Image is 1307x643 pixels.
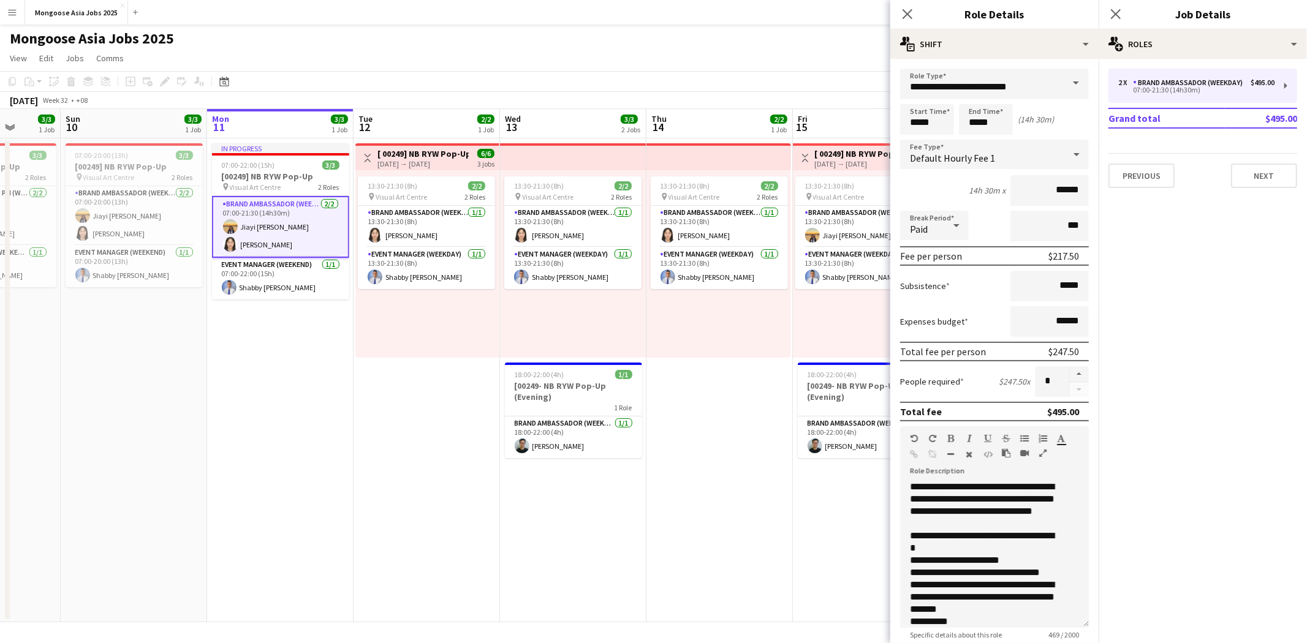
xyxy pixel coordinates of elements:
[1047,405,1079,418] div: $495.00
[815,148,906,159] h3: [ 00249] NB RYW Pop-Up
[212,196,349,258] app-card-role: Brand Ambassador (weekday)2/207:00-21:30 (14h30m)Jiayi [PERSON_NAME][PERSON_NAME]
[212,143,349,153] div: In progress
[39,125,55,134] div: 1 Job
[505,363,642,458] app-job-card: 18:00-22:00 (4h)1/1[00249- NB RYW Pop-Up (Evening)1 RoleBrand Ambassador (weekday)1/118:00-22:00 ...
[222,160,275,170] span: 07:00-22:00 (15h)
[358,247,495,289] app-card-role: Event Manager (weekday)1/113:30-21:30 (8h)Shabby [PERSON_NAME]
[358,206,495,247] app-card-role: Brand Ambassador (weekday)1/113:30-21:30 (8h)[PERSON_NAME]
[798,380,935,402] h3: [00249- NB RYW Pop-Up (Evening)
[210,120,229,134] span: 11
[468,181,485,190] span: 2/2
[969,185,1006,196] div: 14h 30m x
[522,192,574,201] span: Visual Art Centre
[757,192,778,201] span: 2 Roles
[66,186,203,246] app-card-role: Brand Ambassador (weekend)2/207:00-20:00 (13h)Jiayi [PERSON_NAME][PERSON_NAME]
[172,173,193,182] span: 2 Roles
[651,113,667,124] span: Thu
[815,159,906,168] div: [DATE] → [DATE]
[504,247,642,289] app-card-role: Event Manager (weekday)1/113:30-21:30 (8h)Shabby [PERSON_NAME]
[900,630,1012,639] span: Specific details about this role
[1099,6,1307,22] h3: Job Details
[1020,448,1029,458] button: Insert video
[66,143,203,287] div: 07:00-20:00 (13h)3/3[00249] NB RYW Pop-Up Visual Art Centre2 RolesBrand Ambassador (weekend)2/207...
[771,125,787,134] div: 1 Job
[661,181,710,190] span: 13:30-21:30 (8h)
[770,115,787,124] span: 2/2
[615,370,632,379] span: 1/1
[464,192,485,201] span: 2 Roles
[66,246,203,287] app-card-role: Event Manager (weekend)1/107:00-20:00 (13h)Shabby [PERSON_NAME]
[377,148,469,159] h3: [ 00249] NB RYW Pop-Up
[669,192,720,201] span: Visual Art Centre
[1048,345,1079,358] div: $247.50
[1002,448,1010,458] button: Paste as plain text
[515,370,564,379] span: 18:00-22:00 (4h)
[900,376,964,387] label: People required
[615,403,632,412] span: 1 Role
[1018,114,1054,125] div: (14h 30m)
[83,173,135,182] span: Visual Art Centre
[651,176,788,289] app-job-card: 13:30-21:30 (8h)2/2 Visual Art Centre2 RolesBrand Ambassador (weekday)1/113:30-21:30 (8h)[PERSON_...
[1118,78,1133,87] div: 2 x
[650,120,667,134] span: 14
[795,247,933,289] app-card-role: Event Manager (weekday)1/113:30-21:30 (8h)Shabby [PERSON_NAME]
[651,247,788,289] app-card-role: Event Manager (weekday)1/113:30-21:30 (8h)Shabby [PERSON_NAME]
[376,192,427,201] span: Visual Art Centre
[322,160,339,170] span: 3/3
[965,449,974,459] button: Clear Formatting
[621,125,640,134] div: 2 Jobs
[1002,434,1010,443] button: Strikethrough
[505,113,521,124] span: Wed
[514,181,564,190] span: 13:30-21:30 (8h)
[319,182,339,192] span: 2 Roles
[61,50,89,66] a: Jobs
[808,370,857,379] span: 18:00-22:00 (4h)
[358,176,495,289] app-job-card: 13:30-21:30 (8h)2/2 Visual Art Centre2 RolesBrand Ambassador (weekday)1/113:30-21:30 (8h)[PERSON_...
[477,158,494,168] div: 3 jobs
[611,192,632,201] span: 2 Roles
[795,206,933,247] app-card-role: Brand Ambassador (weekday)1/113:30-21:30 (8h)Jiayi [PERSON_NAME]
[1069,366,1089,382] button: Increase
[478,125,494,134] div: 1 Job
[890,6,1099,22] h3: Role Details
[1251,78,1275,87] div: $495.00
[212,171,349,182] h3: [00249] NB RYW Pop-Up
[983,449,992,459] button: HTML Code
[76,96,88,105] div: +08
[900,405,942,418] div: Total fee
[1099,29,1307,59] div: Roles
[230,182,281,192] span: Visual Art Centre
[504,176,642,289] app-job-card: 13:30-21:30 (8h)2/2 Visual Art Centre2 RolesBrand Ambassador (weekday)1/113:30-21:30 (8h)[PERSON_...
[477,149,494,158] span: 6/6
[75,151,129,160] span: 07:00-20:00 (13h)
[29,151,47,160] span: 3/3
[890,29,1099,59] div: Shift
[910,223,928,235] span: Paid
[651,206,788,247] app-card-role: Brand Ambassador (weekday)1/113:30-21:30 (8h)[PERSON_NAME]
[947,434,955,443] button: Bold
[505,416,642,458] app-card-role: Brand Ambassador (weekday)1/118:00-22:00 (4h)[PERSON_NAME]
[796,120,808,134] span: 15
[185,125,201,134] div: 1 Job
[377,159,469,168] div: [DATE] → [DATE]
[184,115,202,124] span: 3/3
[965,434,974,443] button: Italic
[1020,434,1029,443] button: Unordered List
[368,181,417,190] span: 13:30-21:30 (8h)
[66,161,203,172] h3: [00249] NB RYW Pop-Up
[1039,630,1089,639] span: 469 / 2000
[805,181,855,190] span: 13:30-21:30 (8h)
[910,434,919,443] button: Undo
[176,151,193,160] span: 3/3
[1133,78,1248,87] div: Brand Ambassador (weekday)
[798,416,935,458] app-card-role: Brand Ambassador (weekday)1/118:00-22:00 (4h)[PERSON_NAME]
[1039,448,1047,458] button: Fullscreen
[798,363,935,458] div: 18:00-22:00 (4h)1/1[00249- NB RYW Pop-Up (Evening)1 RoleBrand Ambassador (weekday)1/118:00-22:00 ...
[798,113,808,124] span: Fri
[96,53,124,64] span: Comms
[900,250,962,262] div: Fee per person
[615,181,632,190] span: 2/2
